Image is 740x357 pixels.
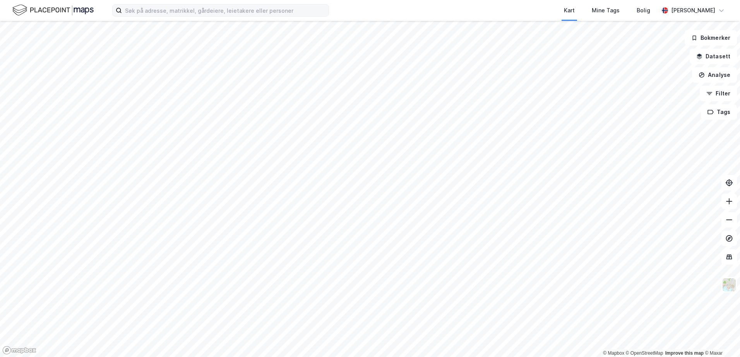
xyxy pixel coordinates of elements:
button: Bokmerker [685,30,737,46]
a: Mapbox homepage [2,346,36,355]
div: Kontrollprogram for chat [701,320,740,357]
div: Mine Tags [592,6,620,15]
button: Filter [700,86,737,101]
button: Tags [701,104,737,120]
div: Bolig [637,6,650,15]
a: OpenStreetMap [626,350,663,356]
input: Søk på adresse, matrikkel, gårdeiere, leietakere eller personer [122,5,329,16]
a: Improve this map [665,350,704,356]
div: Kart [564,6,575,15]
a: Mapbox [603,350,624,356]
iframe: Chat Widget [701,320,740,357]
div: [PERSON_NAME] [671,6,715,15]
button: Datasett [690,49,737,64]
img: logo.f888ab2527a4732fd821a326f86c7f29.svg [12,3,94,17]
button: Analyse [692,67,737,83]
img: Z [722,277,737,292]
